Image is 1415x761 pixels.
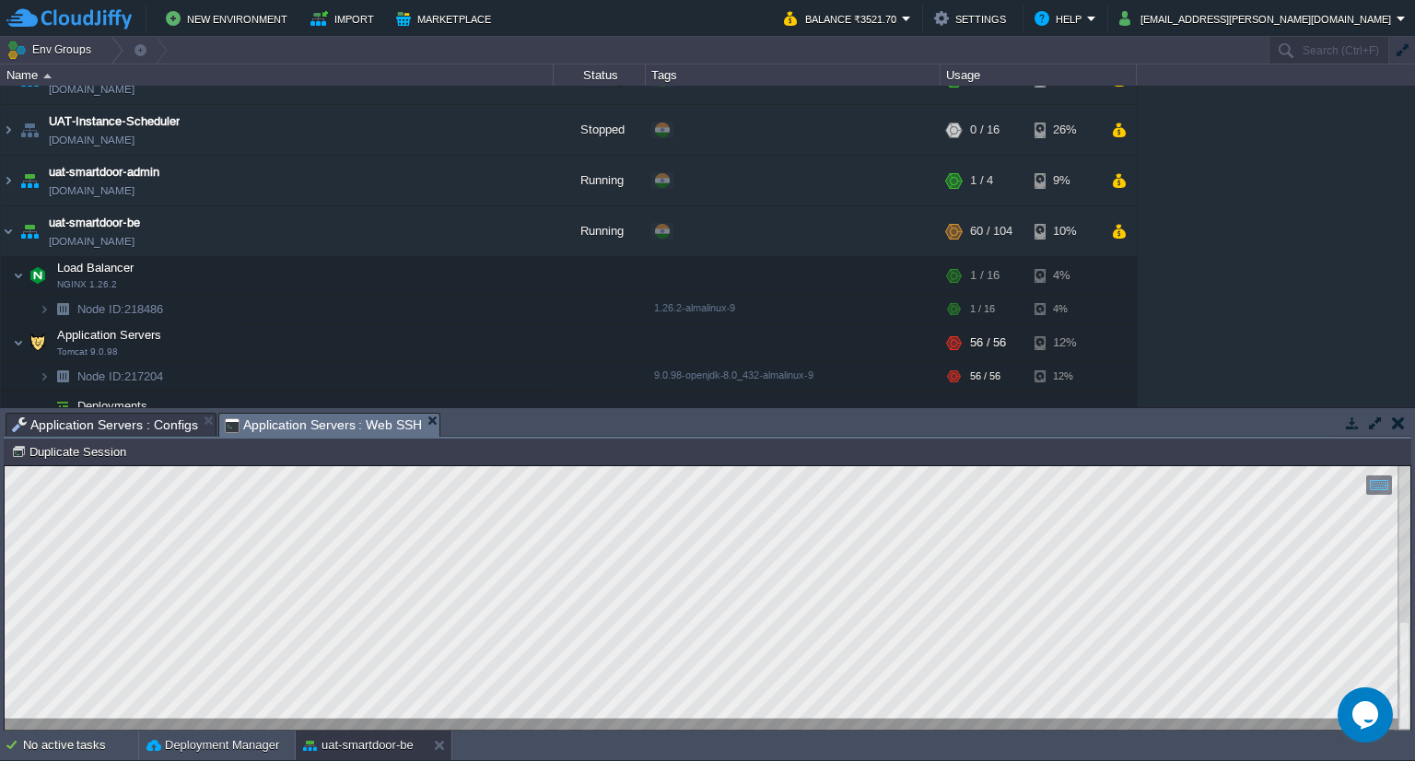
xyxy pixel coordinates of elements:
[970,362,1000,391] div: 56 / 56
[17,206,42,256] img: AMDAwAAAACH5BAEAAAAALAAAAAABAAEAAAICRAEAOw==
[1,156,16,205] img: AMDAwAAAACH5BAEAAAAALAAAAAABAAEAAAICRAEAOw==
[1,206,16,256] img: AMDAwAAAACH5BAEAAAAALAAAAAABAAEAAAICRAEAOw==
[49,214,140,232] a: uat-smartdoor-be
[12,414,198,436] span: Application Servers : Configs
[934,7,1012,29] button: Settings
[146,736,279,755] button: Deployment Manager
[55,328,164,342] a: Application ServersTomcat 9.0.98
[554,206,646,256] div: Running
[76,398,150,414] a: Deployments
[310,7,380,29] button: Import
[13,324,24,361] img: AMDAwAAAACH5BAEAAAAALAAAAAABAAEAAAICRAEAOw==
[970,206,1012,256] div: 60 / 104
[225,414,423,437] span: Application Servers : Web SSH
[57,346,118,357] span: Tomcat 9.0.98
[49,181,134,200] a: [DOMAIN_NAME]
[941,64,1136,86] div: Usage
[970,257,1000,294] div: 1 / 16
[39,295,50,323] img: AMDAwAAAACH5BAEAAAAALAAAAAABAAEAAAICRAEAOw==
[970,295,995,323] div: 1 / 16
[970,324,1006,361] div: 56 / 56
[50,362,76,391] img: AMDAwAAAACH5BAEAAAAALAAAAAABAAEAAAICRAEAOw==
[6,37,98,63] button: Env Groups
[17,105,42,155] img: AMDAwAAAACH5BAEAAAAALAAAAAABAAEAAAICRAEAOw==
[39,392,50,420] img: AMDAwAAAACH5BAEAAAAALAAAAAABAAEAAAICRAEAOw==
[77,369,124,383] span: Node ID:
[25,324,51,361] img: AMDAwAAAACH5BAEAAAAALAAAAAABAAEAAAICRAEAOw==
[76,301,166,317] a: Node ID:218486
[1,105,16,155] img: AMDAwAAAACH5BAEAAAAALAAAAAABAAEAAAICRAEAOw==
[554,105,646,155] div: Stopped
[13,257,24,294] img: AMDAwAAAACH5BAEAAAAALAAAAAABAAEAAAICRAEAOw==
[76,301,166,317] span: 218486
[555,64,645,86] div: Status
[654,302,735,313] span: 1.26.2-almalinux-9
[55,261,136,275] a: Load BalancerNGINX 1.26.2
[1035,257,1094,294] div: 4%
[1035,156,1094,205] div: 9%
[57,279,117,290] span: NGINX 1.26.2
[43,74,52,78] img: AMDAwAAAACH5BAEAAAAALAAAAAABAAEAAAICRAEAOw==
[647,64,940,86] div: Tags
[49,232,134,251] a: [DOMAIN_NAME]
[77,302,124,316] span: Node ID:
[25,257,51,294] img: AMDAwAAAACH5BAEAAAAALAAAAAABAAEAAAICRAEAOw==
[784,7,902,29] button: Balance ₹3521.70
[50,295,76,323] img: AMDAwAAAACH5BAEAAAAALAAAAAABAAEAAAICRAEAOw==
[49,80,134,99] a: [DOMAIN_NAME]
[11,443,132,460] button: Duplicate Session
[970,105,1000,155] div: 0 / 16
[1338,687,1397,743] iframe: chat widget
[55,260,136,275] span: Load Balancer
[303,736,414,755] button: uat-smartdoor-be
[554,156,646,205] div: Running
[1035,105,1094,155] div: 26%
[6,7,132,30] img: CloudJiffy
[1035,295,1094,323] div: 4%
[654,369,813,380] span: 9.0.98-openjdk-8.0_432-almalinux-9
[396,7,497,29] button: Marketplace
[166,7,293,29] button: New Environment
[1035,7,1087,29] button: Help
[1035,206,1094,256] div: 10%
[49,112,180,131] a: UAT-Instance-Scheduler
[76,369,166,384] a: Node ID:217204
[50,392,76,420] img: AMDAwAAAACH5BAEAAAAALAAAAAABAAEAAAICRAEAOw==
[1035,362,1094,391] div: 12%
[49,131,134,149] a: [DOMAIN_NAME]
[49,163,159,181] a: uat-smartdoor-admin
[1035,324,1094,361] div: 12%
[2,64,553,86] div: Name
[76,369,166,384] span: 217204
[970,156,993,205] div: 1 / 4
[1119,7,1397,29] button: [EMAIL_ADDRESS][PERSON_NAME][DOMAIN_NAME]
[17,156,42,205] img: AMDAwAAAACH5BAEAAAAALAAAAAABAAEAAAICRAEAOw==
[39,362,50,391] img: AMDAwAAAACH5BAEAAAAALAAAAAABAAEAAAICRAEAOw==
[55,327,164,343] span: Application Servers
[23,731,138,760] div: No active tasks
